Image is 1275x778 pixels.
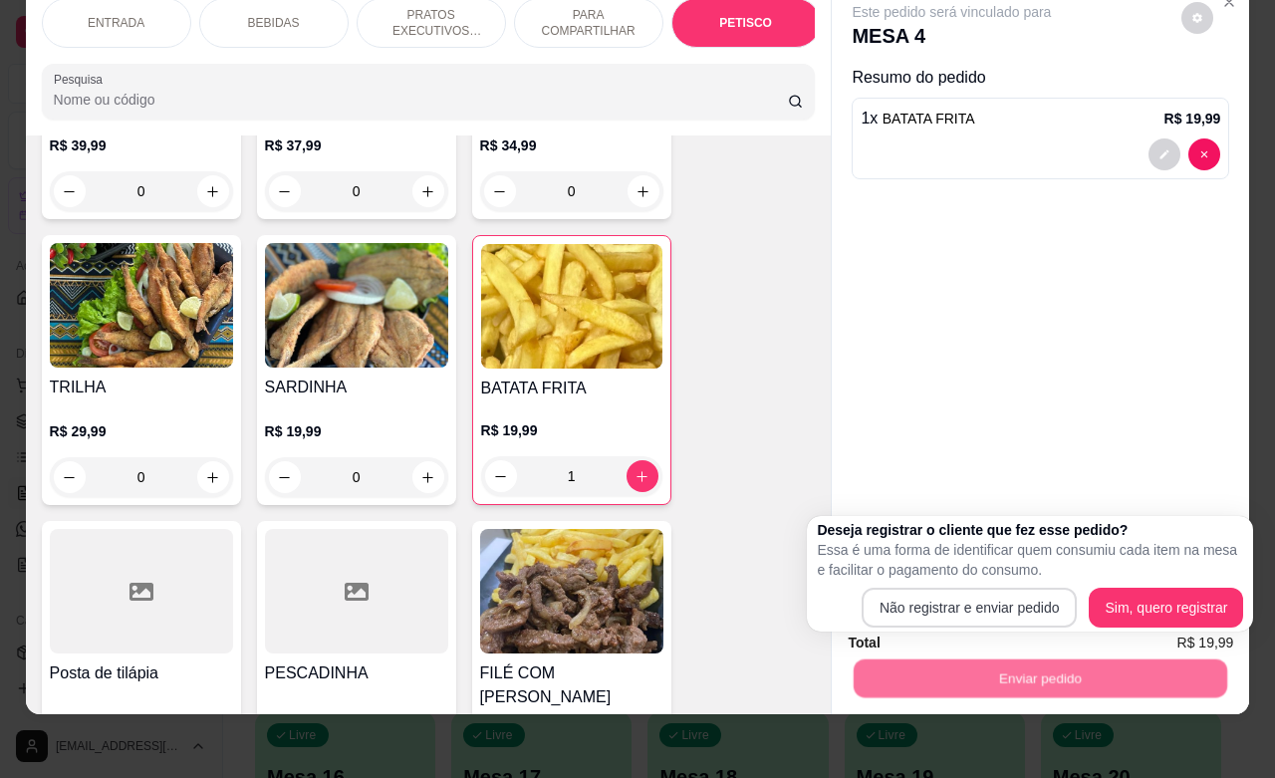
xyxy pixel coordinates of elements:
[269,461,301,493] button: decrease-product-quantity
[1177,632,1234,653] span: R$ 19,99
[54,71,110,88] label: Pesquisa
[719,15,772,31] p: PETISCO
[88,15,144,31] p: ENTRADA
[50,661,233,685] h4: Posta de tilápia
[412,461,444,493] button: increase-product-quantity
[50,376,233,399] h4: TRILHA
[481,244,662,369] img: product-image
[480,135,663,155] p: R$ 34,99
[481,377,662,400] h4: BATATA FRITA
[481,420,662,440] p: R$ 19,99
[197,461,229,493] button: increase-product-quantity
[480,661,663,709] h4: FILÉ COM [PERSON_NAME]
[883,111,975,127] span: BATATA FRITA
[54,461,86,493] button: decrease-product-quantity
[484,175,516,207] button: decrease-product-quantity
[628,175,659,207] button: increase-product-quantity
[862,588,1078,628] button: Não registrar e enviar pedido
[852,2,1051,22] p: Este pedido será vinculado para
[269,175,301,207] button: decrease-product-quantity
[861,107,974,130] p: 1 x
[50,135,233,155] p: R$ 39,99
[817,520,1243,540] h2: Deseja registrar o cliente que fez esse pedido?
[485,460,517,492] button: decrease-product-quantity
[265,421,448,441] p: R$ 19,99
[1188,138,1220,170] button: decrease-product-quantity
[50,243,233,368] img: product-image
[852,66,1229,90] p: Resumo do pedido
[854,658,1227,697] button: Enviar pedido
[265,376,448,399] h4: SARDINHA
[412,175,444,207] button: increase-product-quantity
[248,15,300,31] p: BEBIDAS
[627,460,658,492] button: increase-product-quantity
[1181,2,1213,34] button: decrease-product-quantity
[848,635,880,650] strong: Total
[54,90,788,110] input: Pesquisa
[54,175,86,207] button: decrease-product-quantity
[817,540,1243,580] p: Essa é uma forma de identificar quem consumiu cada item na mesa e facilitar o pagamento do consumo.
[197,175,229,207] button: increase-product-quantity
[265,661,448,685] h4: PESCADINHA
[50,421,233,441] p: R$ 29,99
[531,7,646,39] p: PARA COMPARTILHAR
[1164,109,1221,129] p: R$ 19,99
[1148,138,1180,170] button: decrease-product-quantity
[265,243,448,368] img: product-image
[1089,588,1243,628] button: Sim, quero registrar
[480,529,663,653] img: product-image
[265,135,448,155] p: R$ 37,99
[852,22,1051,50] p: MESA 4
[374,7,489,39] p: PRATOS EXECUTIVOS (INDIVIDUAIS)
